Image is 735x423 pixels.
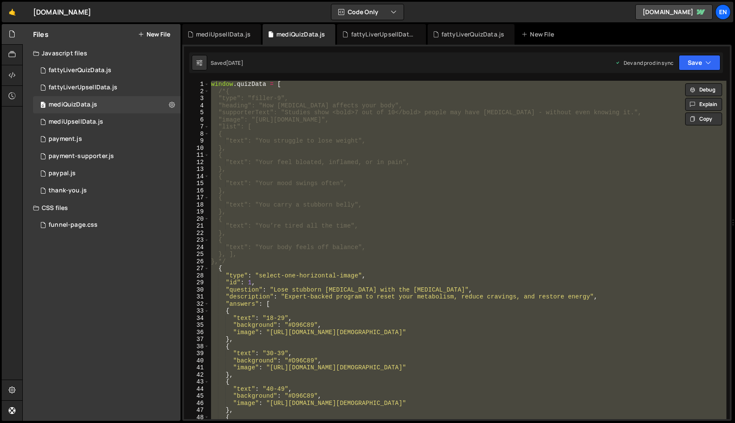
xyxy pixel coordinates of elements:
div: thank-you.js [49,187,87,195]
div: 33 [184,307,209,315]
div: 47 [184,407,209,414]
: Debug [685,83,722,96]
div: 18 [184,201,209,209]
div: paypal.js [49,170,76,177]
: Explain [685,98,722,111]
div: 10 [184,145,209,152]
div: 21 [184,222,209,230]
div: 16956/46566.js [33,62,181,79]
div: 15 [184,180,209,187]
div: fattyLiverUpsellData.js [49,84,117,91]
div: 27 [184,265,209,272]
div: 13 [184,166,209,173]
div: 30 [184,286,209,294]
div: 45 [184,393,209,400]
: Copy [685,113,722,125]
div: Javascript files [23,45,181,62]
div: 16956/46524.js [33,182,181,199]
h2: Files [33,30,49,39]
div: 44 [184,386,209,393]
div: mediUpsellData.js [196,30,251,39]
div: 43 [184,378,209,386]
: 16956/46700.js [33,96,181,113]
div: 34 [184,315,209,322]
div: 20 [184,216,209,223]
button: Save [679,55,720,70]
div: fattyLiverQuizData.js [49,67,111,74]
div: 48 [184,414,209,421]
div: 25 [184,251,209,258]
div: 3 [184,95,209,102]
div: 40 [184,357,209,365]
div: 12 [184,159,209,166]
div: 16956/46565.js [33,79,181,96]
div: 14 [184,173,209,180]
button: Code Only [331,4,404,20]
div: 16 [184,187,209,195]
div: 4 [184,102,209,110]
div: 31 [184,293,209,301]
div: 42 [184,371,209,379]
div: 36 [184,329,209,336]
div: 8 [184,131,209,138]
div: 28 [184,272,209,280]
div: 11 [184,152,209,159]
div: 46 [184,400,209,407]
div: 35 [184,322,209,329]
div: Saved [211,59,243,67]
div: 37 [184,336,209,343]
div: 16956/46552.js [33,148,181,165]
a: [DOMAIN_NAME] [635,4,713,20]
div: 23 [184,237,209,244]
div: mediQuizData.js [49,101,97,109]
div: 26 [184,258,209,265]
div: New File [521,30,557,39]
a: En [715,4,731,20]
div: 1 [184,81,209,88]
div: payment-supporter.js [49,152,114,160]
div: 6 [184,116,209,124]
div: 16956/47008.css [33,216,181,234]
div: 19 [184,208,209,216]
div: 2 [184,88,209,95]
div: 41 [184,364,209,371]
div: funnel-page.css [49,221,98,229]
div: fattyLiverUpsellData.js [351,30,416,39]
div: 9 [184,137,209,145]
div: mediQuizData.js [276,30,325,39]
div: 22 [184,230,209,237]
div: mediUpsellData.js [49,118,103,126]
div: 38 [184,343,209,350]
div: 16956/46551.js [33,131,181,148]
div: 7 [184,123,209,131]
div: 32 [184,301,209,308]
div: 16956/46701.js [33,113,181,131]
div: [DATE] [226,59,243,67]
div: 39 [184,350,209,357]
div: 24 [184,244,209,251]
div: 5 [184,109,209,116]
div: 29 [184,279,209,286]
div: CSS files [23,199,181,216]
a: 🤙 [2,2,23,22]
button: New File [138,31,170,38]
span: 0 [40,102,46,109]
div: [DOMAIN_NAME] [33,7,91,17]
div: 17 [184,194,209,201]
div: payment.js [49,135,82,143]
div: fattyLiverQuizData.js [441,30,504,39]
div: Dev and prod in sync [615,59,674,67]
div: 16956/46550.js [33,165,181,182]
